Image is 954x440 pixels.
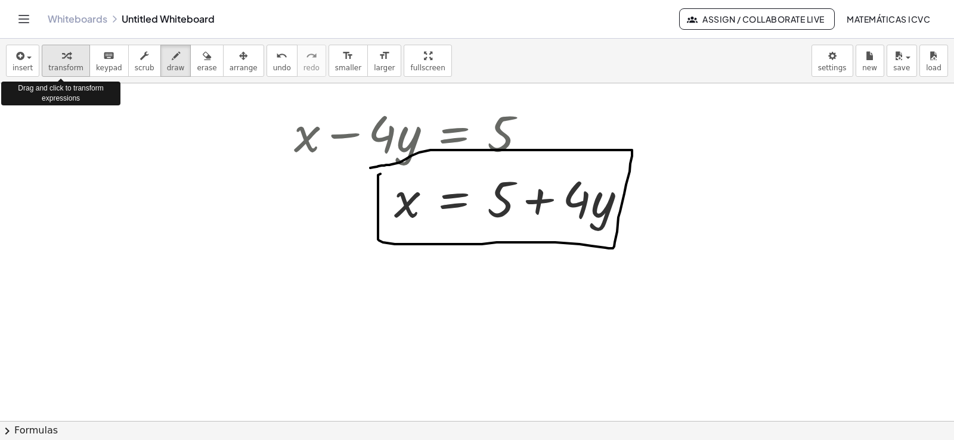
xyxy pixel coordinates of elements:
button: scrub [128,45,161,77]
button: transform [42,45,90,77]
span: erase [197,64,216,72]
i: format_size [379,49,390,63]
button: insert [6,45,39,77]
button: keyboardkeypad [89,45,129,77]
i: undo [276,49,287,63]
button: fullscreen [404,45,451,77]
span: draw [167,64,185,72]
span: scrub [135,64,154,72]
button: format_sizelarger [367,45,401,77]
span: smaller [335,64,361,72]
button: settings [811,45,853,77]
a: Whiteboards [48,13,107,25]
button: new [856,45,884,77]
span: load [926,64,941,72]
i: keyboard [103,49,114,63]
button: save [887,45,917,77]
span: Matemáticas ICVC [847,14,930,24]
button: arrange [223,45,264,77]
span: redo [303,64,320,72]
span: transform [48,64,83,72]
span: new [862,64,877,72]
span: undo [273,64,291,72]
span: settings [818,64,847,72]
button: Assign / Collaborate Live [679,8,835,30]
div: Drag and click to transform expressions [1,82,120,105]
span: save [893,64,910,72]
i: format_size [342,49,354,63]
button: redoredo [297,45,326,77]
span: larger [374,64,395,72]
span: fullscreen [410,64,445,72]
button: Toggle navigation [14,10,33,29]
button: load [919,45,948,77]
span: arrange [230,64,258,72]
button: Matemáticas ICVC [837,8,940,30]
button: draw [160,45,191,77]
i: redo [306,49,317,63]
button: format_sizesmaller [329,45,368,77]
span: Assign / Collaborate Live [689,14,825,24]
span: keypad [96,64,122,72]
button: erase [190,45,223,77]
button: undoundo [267,45,298,77]
span: insert [13,64,33,72]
